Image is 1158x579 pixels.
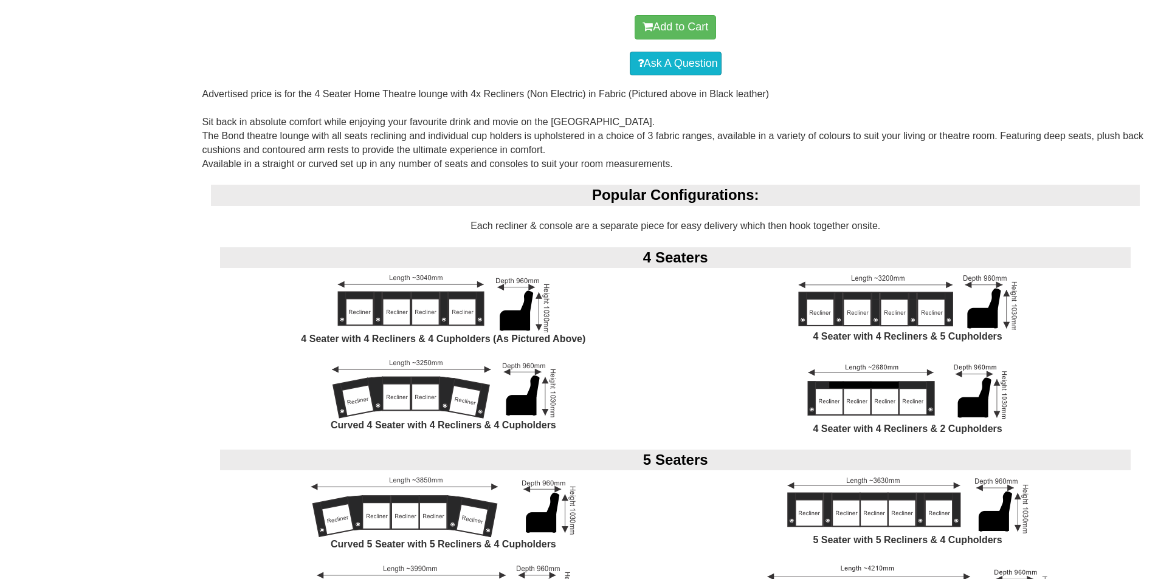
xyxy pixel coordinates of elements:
[220,450,1131,470] div: 5 Seaters
[331,360,556,419] img: 4 Seater Curved Theatre Lounge
[787,478,1029,533] img: 5 Seater Theatre Lounge
[220,247,1131,268] div: 4 Seaters
[798,275,1017,330] img: 4 Seater Theatre Lounge
[311,478,576,538] img: 5 Seater Curved Theatre Lounge
[801,360,1015,422] img: 4 Seater Theatre Lounge
[813,423,1002,434] b: 4 Seater with 4 Recliners & 2 Cupholders
[211,185,1140,205] div: Popular Configurations:
[635,15,716,39] button: Add to Cart
[630,52,722,76] a: Ask A Question
[331,420,556,430] b: Curved 4 Seater with 4 Recliners & 4 Cupholders
[337,275,550,332] img: 4 Seater Theatre Lounge
[813,331,1002,341] b: 4 Seater with 4 Recliners & 5 Cupholders
[813,535,1002,545] b: 5 Seater with 5 Recliners & 4 Cupholders
[301,334,585,344] b: 4 Seater with 4 Recliners & 4 Cupholders (As Pictured Above)
[331,539,556,549] b: Curved 5 Seater with 5 Recliners & 4 Cupholders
